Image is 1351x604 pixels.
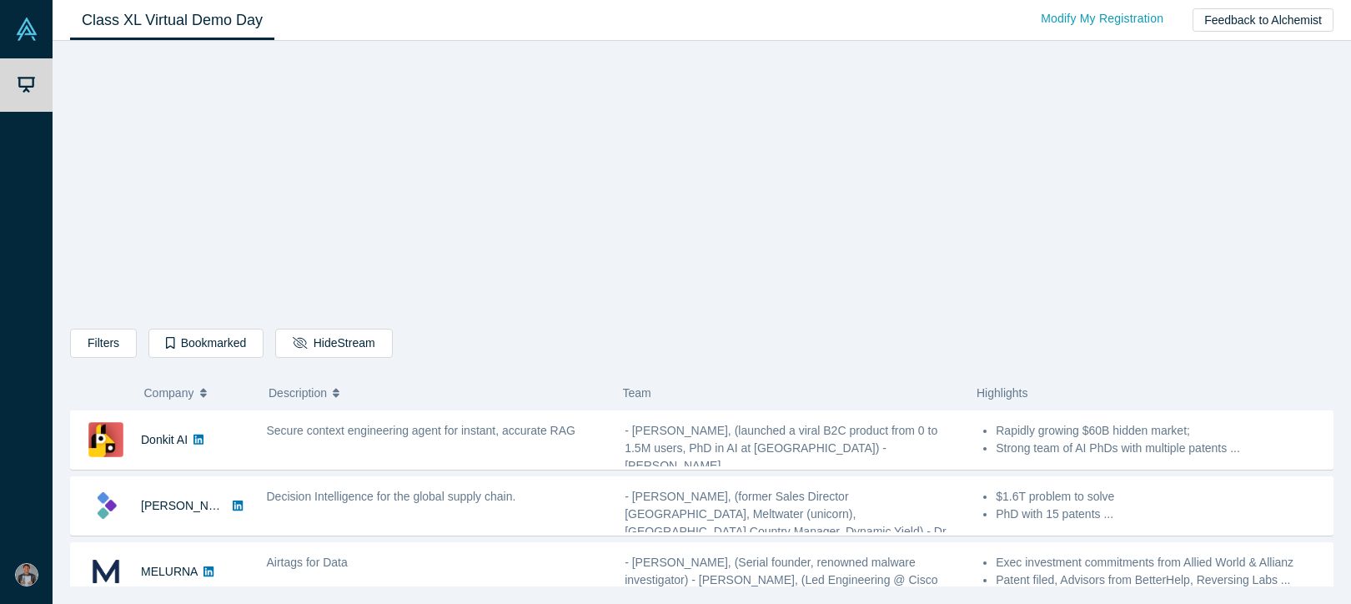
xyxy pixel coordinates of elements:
span: Decision Intelligence for the global supply chain. [267,490,516,503]
li: Patent filed, Advisors from BetterHelp, Reversing Labs ... [996,571,1323,589]
span: Team [623,386,651,400]
img: Alchemist Vault Logo [15,18,38,41]
button: Filters [70,329,137,358]
iframe: Alchemist Class XL Demo Day: Vault [470,54,935,316]
img: MELURNA's Logo [88,554,123,589]
li: PhD with 15 patents ... [996,506,1323,523]
a: MELURNA [141,565,198,578]
span: Airtags for Data [267,556,348,569]
a: Modify My Registration [1023,4,1181,33]
span: Company [144,375,194,410]
img: Kimaru AI's Logo [88,488,123,523]
li: Rapidly growing $60B hidden market; [996,422,1323,440]
span: Secure context engineering agent for instant, accurate RAG [267,424,575,437]
button: Company [144,375,252,410]
li: $1.6T problem to solve [996,488,1323,506]
button: Description [269,375,605,410]
span: - [PERSON_NAME], (launched a viral B2C product from 0 to 1.5M users, PhD in AI at [GEOGRAPHIC_DAT... [625,424,937,472]
a: Donkit AI [141,433,188,446]
button: Feedback to Alchemist [1193,8,1333,32]
img: Donkit AI's Logo [88,422,123,457]
a: Class XL Virtual Demo Day [70,1,274,40]
span: Description [269,375,327,410]
span: Highlights [977,386,1027,400]
a: [PERSON_NAME] [141,499,237,512]
button: HideStream [275,329,392,358]
button: Bookmarked [148,329,264,358]
span: - [PERSON_NAME], (former Sales Director [GEOGRAPHIC_DATA], Meltwater (unicorn), [GEOGRAPHIC_DATA]... [625,490,962,538]
span: - [PERSON_NAME], (Serial founder, renowned malware investigator) - [PERSON_NAME], (Led Engineerin... [625,556,937,604]
li: Strong team of AI PhDs with multiple patents ... [996,440,1323,457]
li: Exec investment commitments from Allied World & Allianz [996,554,1323,571]
img: Brian Berberich's Account [15,563,38,586]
